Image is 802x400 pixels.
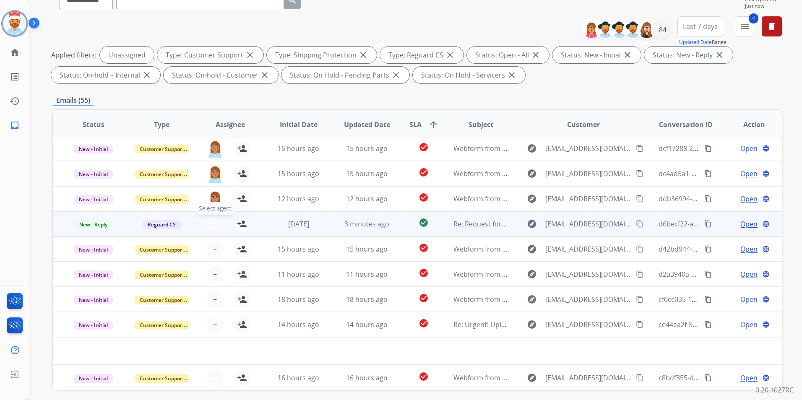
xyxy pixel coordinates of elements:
mat-icon: home [10,47,20,57]
span: Customer Support [135,245,189,254]
span: Customer Support [135,374,189,383]
span: Reguard CS [143,220,181,229]
mat-icon: explore [527,244,537,254]
mat-icon: menu [740,21,750,31]
div: Status: On-hold - Customer [164,67,278,83]
span: [EMAIL_ADDRESS][DOMAIN_NAME] [545,294,631,304]
mat-icon: check_circle [419,318,429,328]
mat-icon: content_copy [704,245,712,253]
span: Open [740,143,758,153]
span: New - Initial [74,270,113,279]
div: Type: Reguard CS [380,47,463,63]
div: Status: On Hold - Pending Parts [281,67,409,83]
span: New - Initial [74,145,113,153]
mat-icon: person_add [237,244,247,254]
button: + [207,266,224,283]
mat-icon: check_circle [419,371,429,382]
mat-icon: list_alt [10,72,20,82]
mat-icon: content_copy [636,245,643,253]
mat-icon: explore [527,269,537,279]
span: 15 hours ago [278,244,319,254]
span: 14 hours ago [346,320,388,329]
mat-icon: language [762,145,770,152]
span: 3 minutes ago [344,219,389,229]
span: 11 hours ago [278,270,319,279]
span: Webform from [EMAIL_ADDRESS][DOMAIN_NAME] on [DATE] [453,295,643,304]
img: agent-avatar [207,190,224,208]
mat-icon: content_copy [636,170,643,177]
span: Open [740,169,758,179]
mat-icon: content_copy [636,195,643,203]
span: Initial Date [280,119,318,130]
mat-icon: person_add [237,194,247,204]
mat-icon: check_circle [419,243,429,253]
span: d42bd944-d0e1-42b9-9d79-b6f3f24a63c9 [659,244,787,254]
span: Open [740,373,758,383]
span: New - Reply [74,220,112,229]
span: dcf17288-220e-4f6d-8a9e-c236eceae749 [659,144,784,153]
span: Open [740,194,758,204]
span: New - Initial [74,296,113,304]
span: New - Initial [74,195,113,204]
span: + [213,373,217,383]
div: Type: Shipping Protection [267,47,377,63]
span: [EMAIL_ADDRESS][DOMAIN_NAME] [545,143,631,153]
mat-icon: person_add [237,169,247,179]
span: Type [154,119,169,130]
span: 15 hours ago [278,144,319,153]
div: Unassigned [100,47,154,63]
mat-icon: check_circle [419,142,429,152]
mat-icon: content_copy [636,296,643,303]
span: ce44ea2f-59eb-4e1e-b670-54e0d29793cf [659,320,785,329]
span: c8bdf355-dc1c-4910-8460-adf49ad5118a [659,373,785,382]
span: Open [740,219,758,229]
mat-icon: close [245,50,255,60]
span: Customer Support [135,270,189,279]
mat-icon: inbox [10,120,20,130]
span: SLA [409,119,422,130]
div: Status: New - Reply [644,47,733,63]
span: Open [740,294,758,304]
span: [EMAIL_ADDRESS][DOMAIN_NAME] [545,219,631,229]
div: Type: Customer Support [157,47,263,63]
span: 15 hours ago [346,144,388,153]
mat-icon: content_copy [636,270,643,278]
button: 4 [735,16,755,36]
mat-icon: language [762,296,770,303]
span: [EMAIL_ADDRESS][DOMAIN_NAME] [545,169,631,179]
button: + [207,291,224,308]
mat-icon: explore [527,373,537,383]
span: [EMAIL_ADDRESS][DOMAIN_NAME] [545,244,631,254]
span: New - Initial [74,170,113,179]
button: + [207,316,224,333]
span: Customer Support [135,145,189,153]
mat-icon: explore [527,319,537,330]
mat-icon: close [714,50,724,60]
span: [EMAIL_ADDRESS][DOMAIN_NAME] [545,269,631,279]
span: [EMAIL_ADDRESS][DOMAIN_NAME] [545,319,631,330]
mat-icon: check_circle [419,167,429,177]
img: agent-avatar [207,165,224,183]
th: Action [713,110,782,139]
mat-icon: language [762,270,770,278]
mat-icon: close [622,50,633,60]
span: New - Initial [74,374,113,383]
mat-icon: language [762,170,770,177]
span: + [213,319,217,330]
img: avatar [3,12,26,35]
p: Emails (55) [53,95,94,106]
span: Webform from [EMAIL_ADDRESS][DOMAIN_NAME] on [DATE] [453,144,643,153]
button: Last 7 days [677,16,723,36]
span: 12 hours ago [346,194,388,203]
span: [EMAIL_ADDRESS][DOMAIN_NAME] [545,194,631,204]
span: Customer Support [135,321,189,330]
mat-icon: explore [527,143,537,153]
span: 16 hours ago [346,373,388,382]
span: + [213,219,217,229]
mat-icon: content_copy [704,195,712,203]
mat-icon: close [531,50,541,60]
mat-icon: delete [767,21,777,31]
p: 0.20.1027RC [755,385,794,395]
span: 15 hours ago [346,169,388,178]
button: + [207,369,224,386]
